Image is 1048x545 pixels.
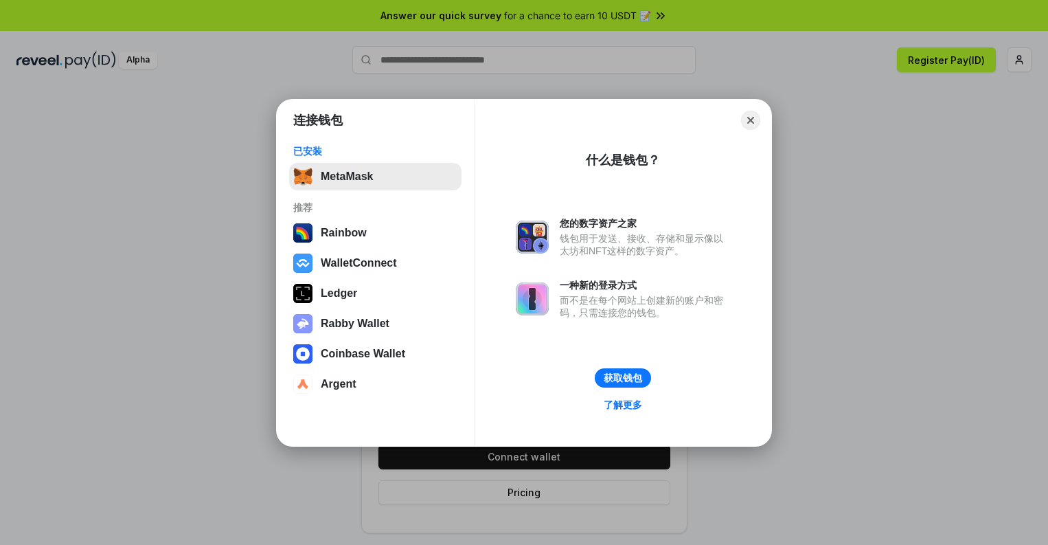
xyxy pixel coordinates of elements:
h1: 连接钱包 [293,112,343,129]
div: 已安装 [293,145,457,157]
button: Rabby Wallet [289,310,462,337]
img: svg+xml,%3Csvg%20width%3D%22120%22%20height%3D%22120%22%20viewBox%3D%220%200%20120%20120%22%20fil... [293,223,312,243]
div: WalletConnect [321,257,397,269]
div: MetaMask [321,170,373,183]
img: svg+xml,%3Csvg%20width%3D%2228%22%20height%3D%2228%22%20viewBox%3D%220%200%2028%2028%22%20fill%3D... [293,375,312,394]
img: svg+xml,%3Csvg%20fill%3D%22none%22%20height%3D%2233%22%20viewBox%3D%220%200%2035%2033%22%20width%... [293,167,312,186]
a: 了解更多 [595,396,650,414]
div: Coinbase Wallet [321,348,405,360]
button: Rainbow [289,219,462,247]
div: 推荐 [293,201,457,214]
div: 钱包用于发送、接收、存储和显示像以太坊和NFT这样的数字资产。 [560,232,730,257]
img: svg+xml,%3Csvg%20xmlns%3D%22http%3A%2F%2Fwww.w3.org%2F2000%2Fsvg%22%20width%3D%2228%22%20height%3... [293,284,312,303]
div: Argent [321,378,356,390]
img: svg+xml,%3Csvg%20xmlns%3D%22http%3A%2F%2Fwww.w3.org%2F2000%2Fsvg%22%20fill%3D%22none%22%20viewBox... [293,314,312,333]
div: 了解更多 [604,399,642,411]
div: 什么是钱包？ [586,152,660,168]
img: svg+xml,%3Csvg%20width%3D%2228%22%20height%3D%2228%22%20viewBox%3D%220%200%2028%2028%22%20fill%3D... [293,344,312,364]
img: svg+xml,%3Csvg%20width%3D%2228%22%20height%3D%2228%22%20viewBox%3D%220%200%2028%2028%22%20fill%3D... [293,254,312,273]
button: 获取钱包 [595,368,651,388]
div: 获取钱包 [604,372,642,384]
button: Argent [289,370,462,398]
div: Ledger [321,287,357,300]
div: 一种新的登录方式 [560,279,730,291]
div: 而不是在每个网站上创建新的账户和密码，只需连接您的钱包。 [560,294,730,319]
button: Close [741,111,760,130]
button: MetaMask [289,163,462,190]
button: WalletConnect [289,249,462,277]
div: Rabby Wallet [321,318,389,330]
div: 您的数字资产之家 [560,217,730,230]
img: svg+xml,%3Csvg%20xmlns%3D%22http%3A%2F%2Fwww.w3.org%2F2000%2Fsvg%22%20fill%3D%22none%22%20viewBox... [516,282,549,315]
img: svg+xml,%3Csvg%20xmlns%3D%22http%3A%2F%2Fwww.w3.org%2F2000%2Fsvg%22%20fill%3D%22none%22%20viewBox... [516,221,549,254]
button: Ledger [289,280,462,307]
div: Rainbow [321,227,367,239]
button: Coinbase Wallet [289,340,462,368]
